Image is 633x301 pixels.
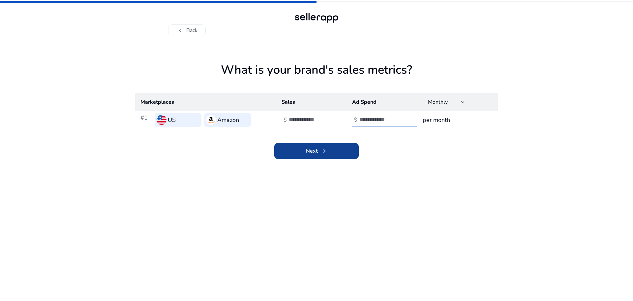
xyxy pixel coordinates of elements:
h4: $ [354,117,357,123]
h3: US [168,115,176,125]
span: Next [306,147,327,155]
h4: $ [284,117,287,123]
button: Nextarrow_right_alt [274,143,359,159]
span: arrow_right_alt [319,147,327,155]
h3: Amazon [217,115,239,125]
span: Monthly [428,98,448,106]
th: Marketplaces [135,93,276,111]
img: us.svg [157,115,166,125]
h3: per month [423,115,493,125]
span: chevron_left [176,26,184,34]
h1: What is your brand's sales metrics? [135,63,498,93]
button: chevron_leftBack [168,24,206,36]
th: Sales [276,93,347,111]
th: Ad Spend [347,93,417,111]
h3: #1 [140,113,152,127]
